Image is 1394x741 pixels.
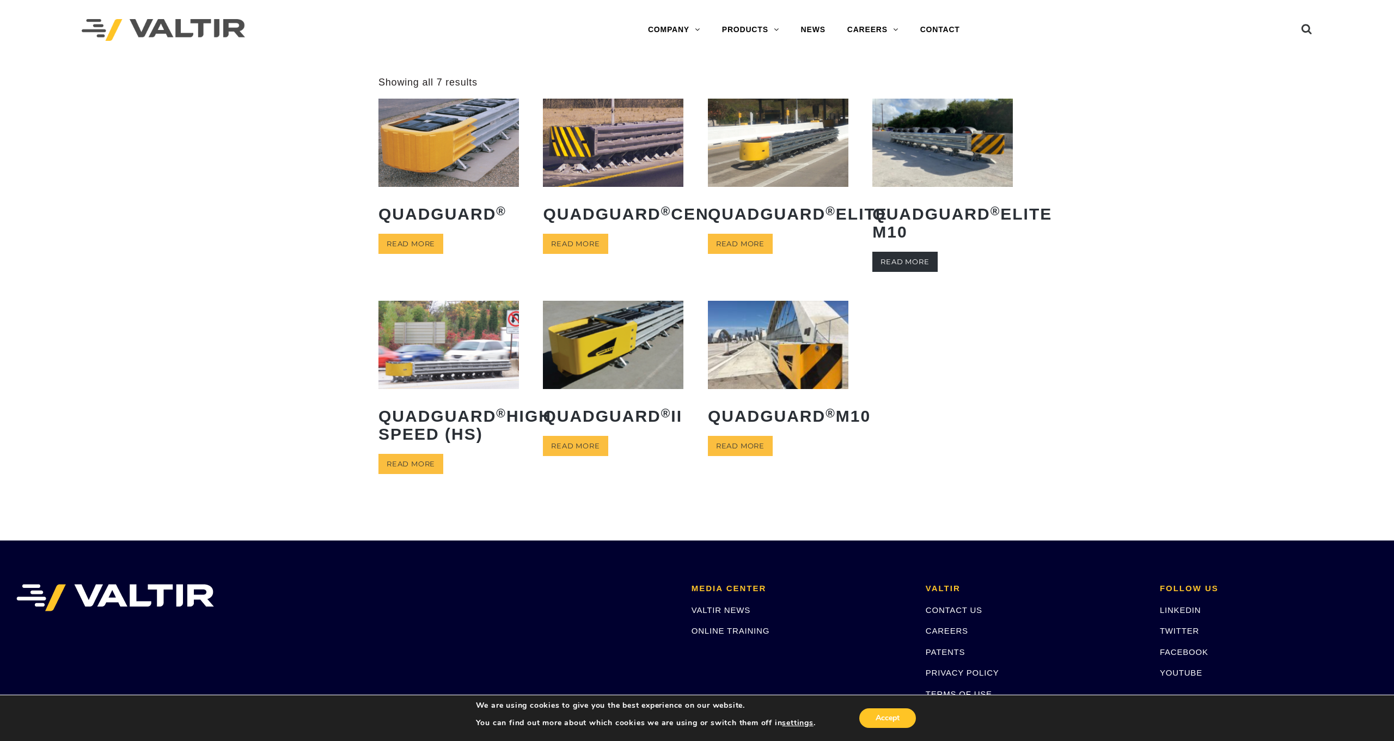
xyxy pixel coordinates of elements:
[1160,668,1202,677] a: YOUTUBE
[836,19,909,41] a: CAREERS
[708,99,848,230] a: QuadGuard®Elite
[82,19,245,41] img: Valtir
[826,204,836,218] sup: ®
[790,19,836,41] a: NEWS
[708,436,773,456] a: Read more about “QuadGuard® M10”
[378,234,443,254] a: Read more about “QuadGuard®”
[378,301,519,451] a: QuadGuard®High Speed (HS)
[378,76,478,89] p: Showing all 7 results
[782,718,813,728] button: settings
[1160,647,1208,657] a: FACEBOOK
[16,584,214,611] img: VALTIR
[826,406,836,420] sup: ®
[909,19,971,41] a: CONTACT
[872,197,1013,249] h2: QuadGuard Elite M10
[926,584,1144,593] h2: VALTIR
[991,204,1001,218] sup: ®
[378,197,519,231] h2: QuadGuard
[543,436,608,456] a: Read more about “QuadGuard® II”
[708,234,773,254] a: Read more about “QuadGuard® Elite”
[692,605,750,615] a: VALTIR NEWS
[1160,584,1378,593] h2: FOLLOW US
[378,399,519,451] h2: QuadGuard High Speed (HS)
[661,406,671,420] sup: ®
[496,406,506,420] sup: ®
[926,626,968,635] a: CAREERS
[859,708,916,728] button: Accept
[543,99,683,230] a: QuadGuard®CEN
[378,99,519,230] a: QuadGuard®
[637,19,711,41] a: COMPANY
[543,234,608,254] a: Read more about “QuadGuard® CEN”
[692,584,909,593] h2: MEDIA CENTER
[926,647,965,657] a: PATENTS
[543,197,683,231] h2: QuadGuard CEN
[476,718,816,728] p: You can find out more about which cookies we are using or switch them off in .
[872,99,1013,248] a: QuadGuard®Elite M10
[543,301,683,433] a: QuadGuard®II
[926,689,992,699] a: TERMS OF USE
[926,668,999,677] a: PRIVACY POLICY
[711,19,790,41] a: PRODUCTS
[496,204,506,218] sup: ®
[378,454,443,474] a: Read more about “QuadGuard® High Speed (HS)”
[926,605,982,615] a: CONTACT US
[708,301,848,433] a: QuadGuard®M10
[708,197,848,231] h2: QuadGuard Elite
[692,626,769,635] a: ONLINE TRAINING
[872,252,937,272] a: Read more about “QuadGuard® Elite M10”
[1160,605,1201,615] a: LINKEDIN
[661,204,671,218] sup: ®
[543,399,683,433] h2: QuadGuard II
[1160,626,1199,635] a: TWITTER
[708,399,848,433] h2: QuadGuard M10
[476,701,816,710] p: We are using cookies to give you the best experience on our website.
